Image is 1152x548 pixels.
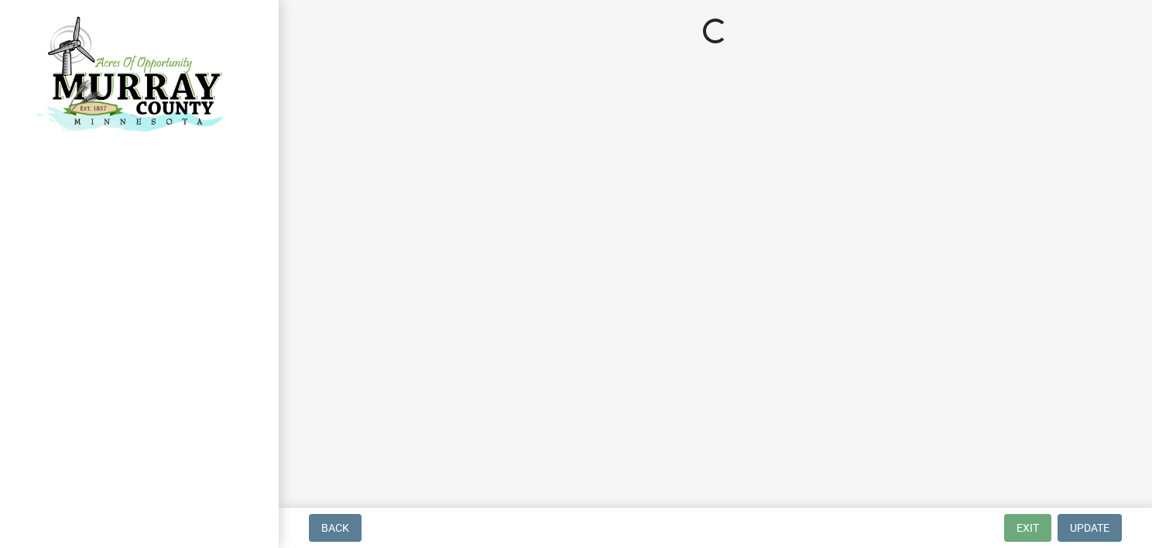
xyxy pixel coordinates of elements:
[1004,514,1051,542] button: Exit
[1070,522,1109,534] span: Update
[1058,514,1122,542] button: Update
[309,514,362,542] button: Back
[321,522,349,534] span: Back
[31,16,223,132] img: Murray County, Minnesota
